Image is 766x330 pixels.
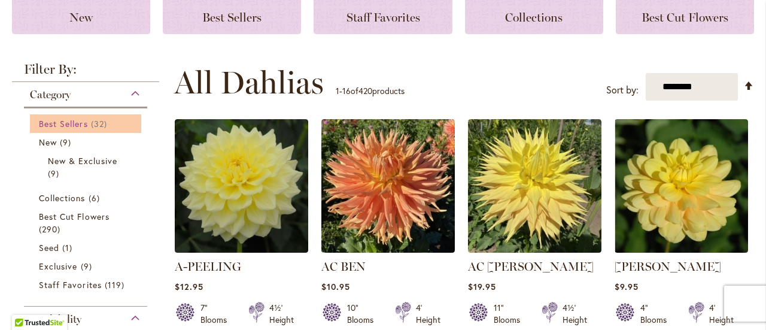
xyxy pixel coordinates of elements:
[39,136,135,149] a: New
[615,281,639,292] span: $9.95
[358,85,372,96] span: 420
[39,117,135,130] a: Best Sellers
[39,192,135,204] a: Collections
[39,192,86,204] span: Collections
[30,313,81,326] span: Availability
[39,223,63,235] span: 290
[347,302,381,326] div: 10" Blooms
[62,241,75,254] span: 1
[615,119,748,253] img: AHOY MATEY
[321,259,366,274] a: AC BEN
[91,117,110,130] span: 32
[39,211,110,222] span: Best Cut Flowers
[468,281,496,292] span: $19.95
[494,302,527,326] div: 11" Blooms
[30,88,71,101] span: Category
[468,259,594,274] a: AC [PERSON_NAME]
[175,281,203,292] span: $12.95
[175,244,308,255] a: A-Peeling
[615,259,721,274] a: [PERSON_NAME]
[69,10,93,25] span: New
[12,63,159,82] strong: Filter By:
[9,287,42,321] iframe: Launch Accessibility Center
[321,244,455,255] a: AC BEN
[342,85,351,96] span: 16
[336,81,405,101] p: - of products
[416,302,440,326] div: 4' Height
[709,302,734,326] div: 4' Height
[202,10,262,25] span: Best Sellers
[468,119,601,253] img: AC Jeri
[39,242,59,253] span: Seed
[640,302,674,326] div: 4" Blooms
[336,85,339,96] span: 1
[468,244,601,255] a: AC Jeri
[60,136,74,149] span: 9
[48,155,126,180] a: New &amp; Exclusive
[563,302,587,326] div: 4½' Height
[615,244,748,255] a: AHOY MATEY
[606,79,639,101] label: Sort by:
[39,260,135,273] a: Exclusive
[81,260,95,273] span: 9
[39,278,135,291] a: Staff Favorites
[105,278,127,291] span: 119
[321,119,455,253] img: AC BEN
[642,10,728,25] span: Best Cut Flowers
[175,119,308,253] img: A-Peeling
[505,10,563,25] span: Collections
[346,10,420,25] span: Staff Favorites
[39,118,88,129] span: Best Sellers
[89,192,103,204] span: 6
[48,155,117,166] span: New & Exclusive
[48,167,62,180] span: 9
[175,259,241,274] a: A-PEELING
[321,281,350,292] span: $10.95
[39,241,135,254] a: Seed
[39,279,102,290] span: Staff Favorites
[39,261,77,272] span: Exclusive
[39,210,135,235] a: Best Cut Flowers
[39,137,57,148] span: New
[269,302,294,326] div: 4½' Height
[200,302,234,326] div: 7" Blooms
[174,65,324,101] span: All Dahlias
